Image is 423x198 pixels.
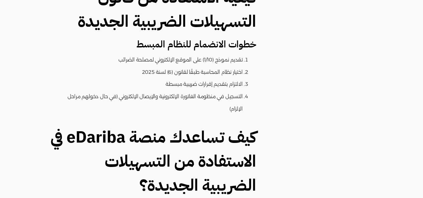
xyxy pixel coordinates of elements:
[60,78,242,90] li: الالتزام بتقديم إقرارات ضريبية مبسطة
[60,66,242,78] li: اختيار نظام المحاسبة طبقًا لقانون (6) لسنة 2025
[60,90,242,115] li: التسجيل في منظومة الفاتورة الإلكترونية والإيصال الإلكتروني (في حال دخولهم مراحل الإلزام)
[47,125,256,197] h2: كيف تساعدك منصة eDariba في الاستفادة من التسهيلات الضريبية الجديدة؟
[47,38,256,50] h3: خطوات الانضمام للنظام المبسط
[60,54,242,66] li: تقديم نموذج (1/10) على الموقع الإلكتروني لمصلحة الضرائب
